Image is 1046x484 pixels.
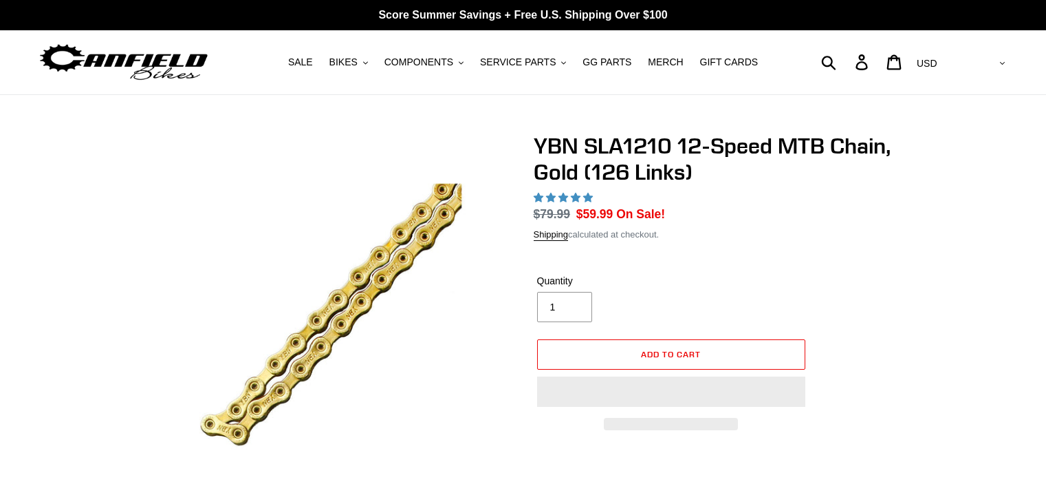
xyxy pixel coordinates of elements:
[38,41,210,84] img: Canfield Bikes
[576,207,613,221] span: $59.99
[288,56,313,68] span: SALE
[700,56,759,68] span: GIFT CARDS
[534,229,569,241] a: Shipping
[534,228,898,242] div: calculated at checkout.
[537,274,668,288] label: Quantity
[534,133,898,186] h1: YBN SLA1210 12-Speed MTB Chain, Gold (126 Links)
[537,339,805,370] button: Add to cart
[281,53,320,72] a: SALE
[329,56,358,68] span: BIKES
[641,53,690,72] a: MERCH
[378,53,470,72] button: COMPONENTS
[534,207,571,221] s: $79.99
[473,53,573,72] button: SERVICE PARTS
[693,53,765,72] a: GIFT CARDS
[323,53,375,72] button: BIKES
[641,349,701,359] span: Add to cart
[480,56,556,68] span: SERVICE PARTS
[576,53,638,72] a: GG PARTS
[616,205,665,223] span: On Sale!
[534,192,596,203] span: 4.78 stars
[829,47,864,77] input: Search
[384,56,453,68] span: COMPONENTS
[582,56,631,68] span: GG PARTS
[648,56,683,68] span: MERCH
